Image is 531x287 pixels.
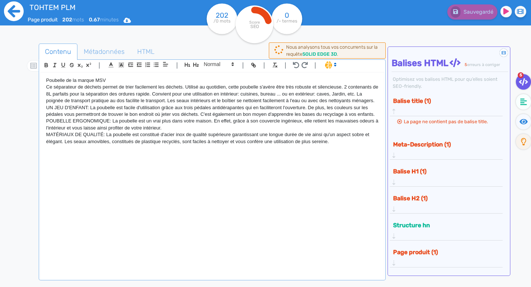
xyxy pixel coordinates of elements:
p: Poubelle de la marque MSV [46,77,378,84]
button: Balise H2 (1) [391,192,496,204]
div: Balise title (1) [391,95,502,116]
tspan: /0 mots [214,18,230,24]
b: SOLID EDGE 3D [302,51,337,57]
p: MATÉRIAUX DE QUALITÉ: La poubelle est constitué d'acier inox de qualité supérieure garantissant u... [46,131,378,145]
span: HTML [131,42,160,62]
h4: Balises HTML [392,58,508,69]
p: UN JEU D'ENFANT: La poubelle est facile d'utilisation grâce aux trois pédales antidérapantes qui ... [46,104,378,118]
span: I.Assistant [322,60,339,69]
span: Contenu [39,42,77,62]
span: | [285,60,287,70]
div: Structure hn [391,219,502,240]
button: Balise H1 (1) [391,165,496,177]
tspan: SEO [250,24,258,29]
b: 0.67 [89,17,100,23]
span: mots [62,17,84,23]
span: Métadonnées [78,42,131,62]
button: Sauvegardé [447,4,497,20]
span: | [263,60,265,70]
button: Structure hn [391,219,496,231]
a: HTML [131,44,161,60]
input: title [28,1,187,13]
span: minutes [89,17,119,23]
span: erreurs à corriger [467,62,500,67]
span: | [176,60,178,70]
div: Balise H2 (1) [391,192,502,213]
tspan: /- termes [277,18,297,24]
span: Page produit [28,17,58,23]
button: Balise title (1) [391,95,496,107]
span: 5 [465,62,467,67]
p: POUBELLE ERGONOMIQUE: La poubelle est un vrai plus dans votre maison. En effet, grâce à son couve... [46,118,378,131]
span: | [242,60,244,70]
tspan: Score [249,20,260,25]
div: Meta-Description (1) [391,138,502,159]
span: Sauvegardé [464,9,493,15]
a: Contenu [39,44,77,60]
div: Balise H1 (1) [391,165,502,186]
div: Nous analysons tous vos concurrents sur la requête . [286,44,382,58]
span: La page ne contient pas de balise title. [404,119,488,124]
div: Page produit (1) [391,246,502,267]
button: Page produit (1) [391,246,496,258]
button: Meta-Description (1) [391,138,496,151]
div: Optimisez vos balises HTML pour qu’elles soient SEO-friendly. [392,76,508,90]
a: Métadonnées [77,44,131,60]
span: Aligment [160,60,171,69]
tspan: 202 [216,11,228,20]
span: | [314,60,316,70]
span: | [98,60,100,70]
span: 5 [518,72,524,78]
tspan: 0 [285,11,289,20]
p: Ce séparateur de déchets permet de trier facilement les déchets. Utilisé au quotidien, cette poub... [46,84,378,104]
b: 202 [62,17,72,23]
